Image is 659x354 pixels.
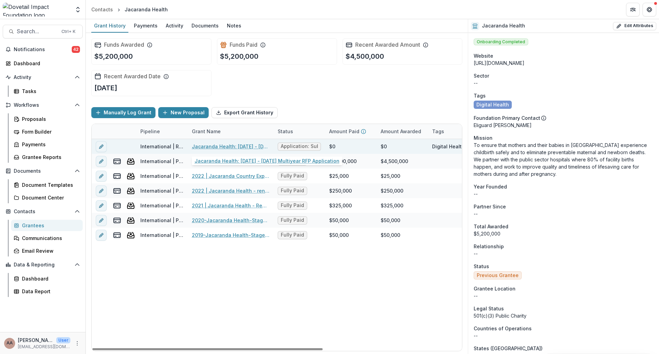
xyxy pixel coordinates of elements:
div: Digital Health [432,143,465,150]
h2: Jacaranda Health [482,23,525,29]
p: Amount Paid [329,128,359,135]
p: $5,200,000 [220,51,258,61]
a: 2022 | [GEOGRAPHIC_DATA] | 3 year grant - SURGE | Year 1 [192,158,269,165]
div: Activity [163,21,186,31]
div: Status [274,124,325,139]
p: [PERSON_NAME] [PERSON_NAME] [18,336,54,344]
span: Fully Paid [281,158,304,164]
p: Eliguard [PERSON_NAME] [474,122,654,129]
p: -- [474,190,654,197]
a: Activity [163,19,186,33]
a: Tasks [11,85,83,97]
div: Document Center [22,194,77,201]
span: Mission [474,134,493,141]
a: Dashboard [11,273,83,284]
div: International | Prospects Pipeline [140,217,184,224]
a: Email Review [11,245,83,256]
button: Notifications42 [3,44,83,55]
div: $50,000 [329,231,349,239]
span: Relationship [474,243,504,250]
span: Previous Grantee [477,273,519,278]
div: Dashboard [22,275,77,282]
div: Form Builder [22,128,77,135]
button: Export Grant History [211,107,278,118]
div: International | Renewal Pipeline [140,143,184,150]
div: Contacts [91,6,113,13]
span: Countries of Operations [474,325,532,332]
button: view-payments [113,187,121,195]
span: Fully Paid [281,232,304,238]
button: Open Workflows [3,100,83,111]
button: edit [96,230,107,241]
button: edit [96,156,107,167]
div: Tags [428,124,479,139]
button: Get Help [643,3,656,16]
a: 2019-Jacaranda Health-Stage 4: Renewal [192,231,269,239]
span: Documents [14,168,72,174]
p: [EMAIL_ADDRESS][DOMAIN_NAME] [18,344,70,350]
span: Fully Paid [281,173,304,179]
a: Notes [224,19,244,33]
p: User [56,337,70,343]
div: Grantee Reports [22,153,77,161]
span: Data & Reporting [14,262,72,268]
span: Legal Status [474,305,504,312]
button: Open entity switcher [73,3,83,16]
span: States ([GEOGRAPHIC_DATA]) [474,345,543,352]
div: $250,000 [329,187,352,194]
div: Pipeline [136,128,164,135]
span: Partner Since [474,203,506,210]
span: Application: Submitted [281,144,318,149]
div: $325,000 [329,202,352,209]
button: view-payments [113,202,121,210]
a: Data Report [11,286,83,297]
div: Email Review [22,247,77,254]
div: Pipeline [136,124,188,139]
div: Proposals [22,115,77,123]
span: Contacts [14,209,72,215]
div: $50,000 [381,231,400,239]
button: edit [96,200,107,211]
span: Notifications [14,47,72,53]
a: Grantee Reports [11,151,83,163]
div: Document Templates [22,181,77,189]
button: Search... [3,25,83,38]
div: Amount Paid [325,124,377,139]
a: 2022 | Jacaranda Country Expansion [192,172,269,180]
a: Contacts [89,4,116,14]
div: International | Prospects Pipeline [140,202,184,209]
a: Grant History [91,19,128,33]
button: Open Data & Reporting [3,259,83,270]
h2: Recent Awarded Date [104,73,161,80]
a: 2021 | Jacaranda Health - Renewal 2021 [192,202,269,209]
button: edit [96,215,107,226]
a: 2022 | Jacaranda Health - renewal [192,187,269,194]
div: Tasks [22,88,77,95]
span: Website [474,52,493,59]
button: view-payments [113,216,121,225]
nav: breadcrumb [89,4,171,14]
div: Amount Awarded [377,124,428,139]
span: Activity [14,75,72,80]
div: Dashboard [14,60,77,67]
div: Amit Antony Alex [7,341,13,345]
div: International | Prospects Pipeline [140,187,184,194]
div: $325,000 [381,202,403,209]
h2: Funds Awarded [104,42,144,48]
div: Notes [224,21,244,31]
button: Partners [626,3,640,16]
a: Payments [11,139,83,150]
div: Jacaranda Health [125,6,168,13]
div: Grant Name [188,124,274,139]
button: edit [96,141,107,152]
a: 2020-Jacaranda Health-Stage 4: Renewal [192,217,269,224]
a: Payments [131,19,160,33]
div: Communications [22,235,77,242]
div: Status [274,128,297,135]
div: $250,000 [381,187,403,194]
p: $5,200,000 [94,51,133,61]
p: [DATE] [94,83,117,93]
